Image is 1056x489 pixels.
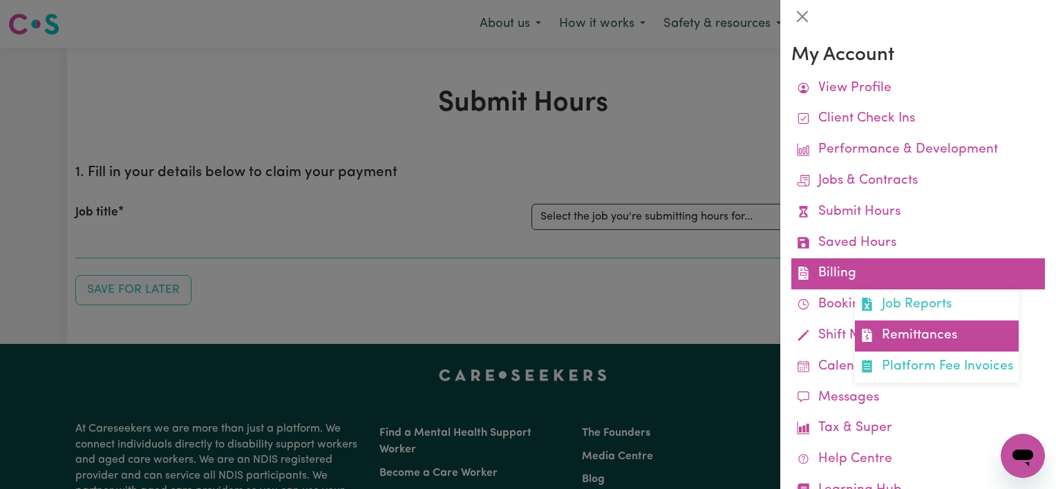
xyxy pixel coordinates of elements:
a: Remittances [855,320,1019,352]
iframe: Button to launch messaging window, conversation in progress [1001,434,1045,478]
a: BillingJob ReportsRemittancesPlatform Fee Invoices [791,258,1045,289]
a: Help Centre [791,444,1045,475]
a: Job Reports [855,289,1019,320]
a: Calendar [791,352,1045,383]
a: Shift Notes [791,320,1045,352]
a: Saved Hours [791,228,1045,259]
a: Performance & Development [791,135,1045,166]
a: Client Check Ins [791,104,1045,135]
button: Close [791,6,813,28]
a: Bookings [791,289,1045,320]
a: Jobs & Contracts [791,166,1045,197]
a: View Profile [791,73,1045,104]
a: Submit Hours [791,197,1045,228]
a: Platform Fee Invoices [855,352,1019,383]
h3: My Account [791,44,1045,68]
a: Messages [791,383,1045,414]
a: Tax & Super [791,413,1045,444]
